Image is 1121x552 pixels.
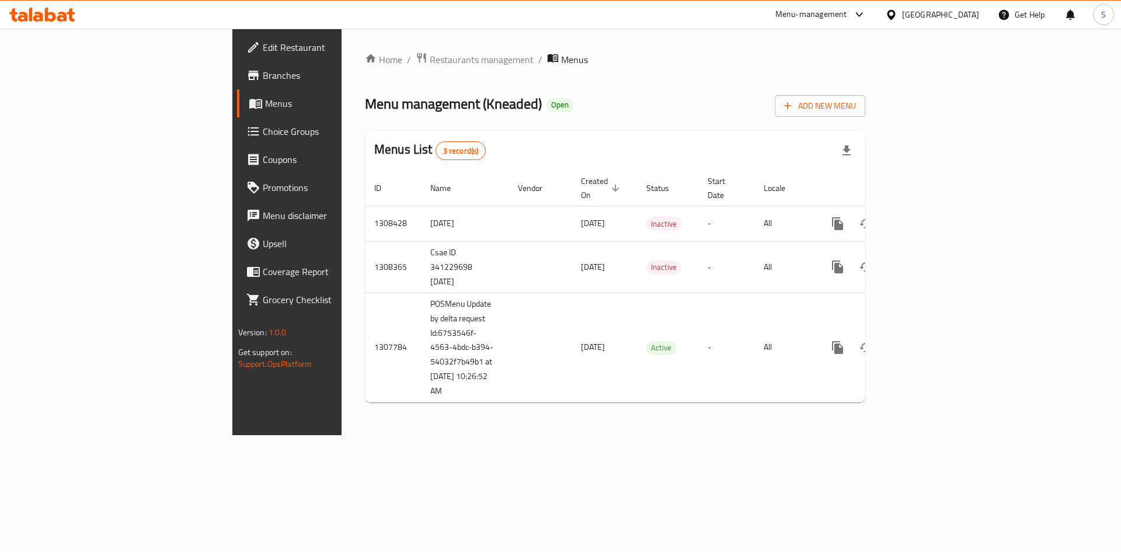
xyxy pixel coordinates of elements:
[430,53,534,67] span: Restaurants management
[263,152,410,166] span: Coupons
[646,181,684,195] span: Status
[365,52,865,67] nav: breadcrumb
[824,210,852,238] button: more
[237,89,420,117] a: Menus
[237,117,420,145] a: Choice Groups
[263,293,410,307] span: Grocery Checklist
[269,325,287,340] span: 1.0.0
[764,181,800,195] span: Locale
[237,230,420,258] a: Upsell
[708,174,740,202] span: Start Date
[824,253,852,281] button: more
[833,137,861,165] div: Export file
[852,334,880,362] button: Change Status
[263,180,410,195] span: Promotions
[263,40,410,54] span: Edit Restaurant
[698,206,754,241] td: -
[546,100,573,110] span: Open
[538,53,542,67] li: /
[237,258,420,286] a: Coverage Report
[238,345,292,360] span: Get support on:
[237,61,420,89] a: Branches
[824,334,852,362] button: more
[238,356,312,372] a: Support.OpsPlatform
[421,241,509,293] td: Csae ID 341229698 [DATE]
[374,181,396,195] span: ID
[698,241,754,293] td: -
[698,293,754,402] td: -
[263,237,410,251] span: Upsell
[646,341,676,355] div: Active
[775,8,847,22] div: Menu-management
[1101,8,1106,21] span: S
[237,286,420,314] a: Grocery Checklist
[436,141,486,160] div: Total records count
[581,339,605,355] span: [DATE]
[546,98,573,112] div: Open
[263,265,410,279] span: Coverage Report
[237,33,420,61] a: Edit Restaurant
[237,145,420,173] a: Coupons
[561,53,588,67] span: Menus
[416,52,534,67] a: Restaurants management
[902,8,979,21] div: [GEOGRAPHIC_DATA]
[754,206,814,241] td: All
[581,216,605,231] span: [DATE]
[646,341,676,355] span: Active
[421,293,509,402] td: POSMenu Update by delta request Id:6753546f-4563-4bdc-b394-54032f7b49b1 at [DATE] 10:26:52 AM
[784,99,856,113] span: Add New Menu
[265,96,410,110] span: Menus
[852,210,880,238] button: Change Status
[263,209,410,223] span: Menu disclaimer
[754,241,814,293] td: All
[365,91,542,117] span: Menu management ( Kneaded )
[775,95,865,117] button: Add New Menu
[421,206,509,241] td: [DATE]
[238,325,267,340] span: Version:
[237,202,420,230] a: Menu disclaimer
[436,145,486,157] span: 3 record(s)
[237,173,420,202] a: Promotions
[852,253,880,281] button: Change Status
[263,68,410,82] span: Branches
[263,124,410,138] span: Choice Groups
[374,141,486,160] h2: Menus List
[518,181,558,195] span: Vendor
[430,181,466,195] span: Name
[581,259,605,275] span: [DATE]
[646,261,681,274] span: Inactive
[646,217,681,231] span: Inactive
[365,171,945,403] table: enhanced table
[814,171,945,206] th: Actions
[754,293,814,402] td: All
[581,174,623,202] span: Created On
